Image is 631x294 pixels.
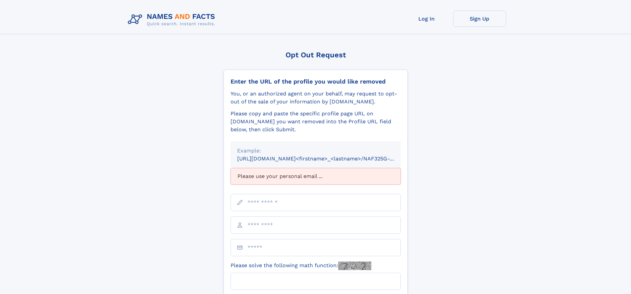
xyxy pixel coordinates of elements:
label: Please solve the following math function: [231,262,371,270]
div: Example: [237,147,394,155]
img: Logo Names and Facts [125,11,221,29]
small: [URL][DOMAIN_NAME]<firstname>_<lastname>/NAF325G-xxxxxxxx [237,155,413,162]
a: Log In [400,11,453,27]
div: Please use your personal email ... [231,168,401,185]
div: Please copy and paste the specific profile page URL on [DOMAIN_NAME] you want removed into the Pr... [231,110,401,134]
div: Opt Out Request [224,51,408,59]
div: Enter the URL of the profile you would like removed [231,78,401,85]
div: You, or an authorized agent on your behalf, may request to opt-out of the sale of your informatio... [231,90,401,106]
a: Sign Up [453,11,506,27]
